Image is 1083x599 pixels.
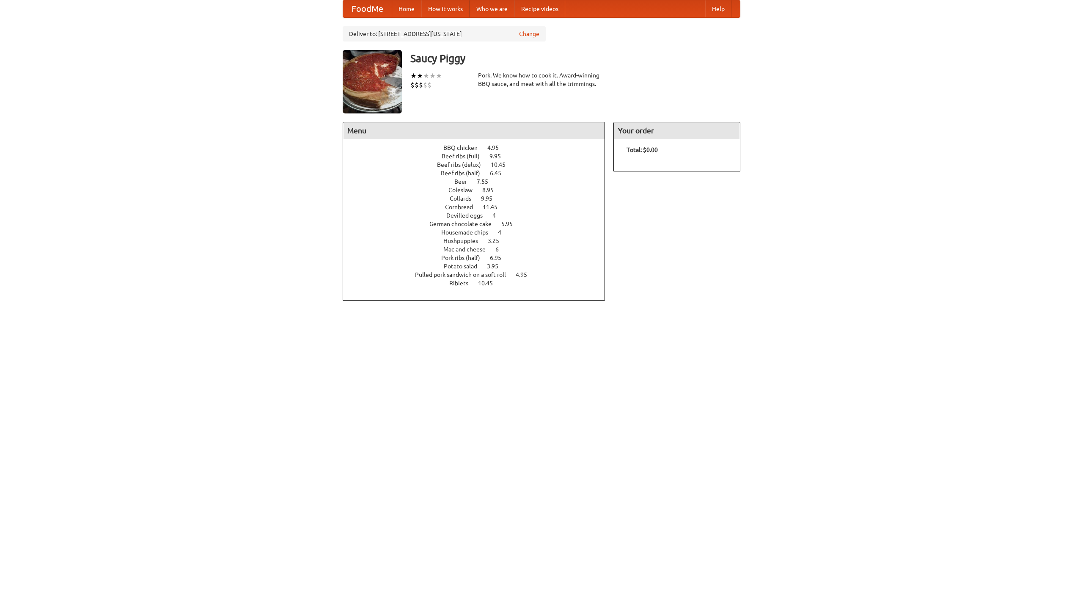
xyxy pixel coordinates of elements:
span: 4 [498,229,510,236]
a: Coleslaw 8.95 [448,187,509,193]
li: $ [427,80,432,90]
li: $ [410,80,415,90]
span: 10.45 [491,161,514,168]
li: ★ [423,71,429,80]
div: Pork. We know how to cook it. Award-winning BBQ sauce, and meat with all the trimmings. [478,71,605,88]
span: 4.95 [487,144,507,151]
a: BBQ chicken 4.95 [443,144,514,151]
span: Beer [454,178,476,185]
span: Pork ribs (half) [441,254,489,261]
span: Collards [450,195,480,202]
a: Mac and cheese 6 [443,246,514,253]
li: ★ [436,71,442,80]
span: 11.45 [483,204,506,210]
a: Cornbread 11.45 [445,204,513,210]
a: Housemade chips 4 [441,229,517,236]
span: Hushpuppies [443,237,487,244]
span: 8.95 [482,187,502,193]
span: Cornbread [445,204,481,210]
span: Devilled eggs [446,212,491,219]
span: BBQ chicken [443,144,486,151]
span: Mac and cheese [443,246,494,253]
a: Beef ribs (half) 6.45 [441,170,517,177]
span: Pulled pork sandwich on a soft roll [415,271,514,278]
span: 10.45 [478,280,501,287]
li: ★ [417,71,423,80]
a: Who we are [470,0,514,17]
span: 4.95 [516,271,536,278]
a: Riblets 10.45 [449,280,509,287]
span: 3.95 [487,263,507,270]
span: German chocolate cake [429,221,500,227]
a: FoodMe [343,0,392,17]
a: Hushpuppies 3.25 [443,237,515,244]
h4: Your order [614,122,740,139]
span: 9.95 [481,195,501,202]
h4: Menu [343,122,605,139]
span: Beef ribs (delux) [437,161,489,168]
span: 7.55 [477,178,497,185]
li: $ [423,80,427,90]
span: Potato salad [444,263,486,270]
span: Beef ribs (full) [442,153,488,160]
h3: Saucy Piggy [410,50,740,67]
span: Coleslaw [448,187,481,193]
div: Deliver to: [STREET_ADDRESS][US_STATE] [343,26,546,41]
a: Beer 7.55 [454,178,504,185]
a: German chocolate cake 5.95 [429,221,528,227]
span: 4 [492,212,504,219]
b: Total: $0.00 [627,146,658,153]
a: Recipe videos [514,0,565,17]
a: Pulled pork sandwich on a soft roll 4.95 [415,271,543,278]
span: 6.45 [490,170,510,177]
span: Housemade chips [441,229,497,236]
span: 3.25 [488,237,508,244]
a: Help [705,0,731,17]
a: Pork ribs (half) 6.95 [441,254,517,261]
li: ★ [410,71,417,80]
a: Beef ribs (delux) 10.45 [437,161,521,168]
span: Riblets [449,280,477,287]
span: 9.95 [489,153,509,160]
a: How it works [421,0,470,17]
a: Change [519,30,539,38]
a: Potato salad 3.95 [444,263,514,270]
span: 6 [495,246,507,253]
span: 5.95 [501,221,521,227]
span: Beef ribs (half) [441,170,489,177]
li: $ [415,80,419,90]
li: $ [419,80,423,90]
li: ★ [429,71,436,80]
a: Collards 9.95 [450,195,508,202]
a: Beef ribs (full) 9.95 [442,153,517,160]
a: Devilled eggs 4 [446,212,511,219]
span: 6.95 [490,254,510,261]
img: angular.jpg [343,50,402,113]
a: Home [392,0,421,17]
